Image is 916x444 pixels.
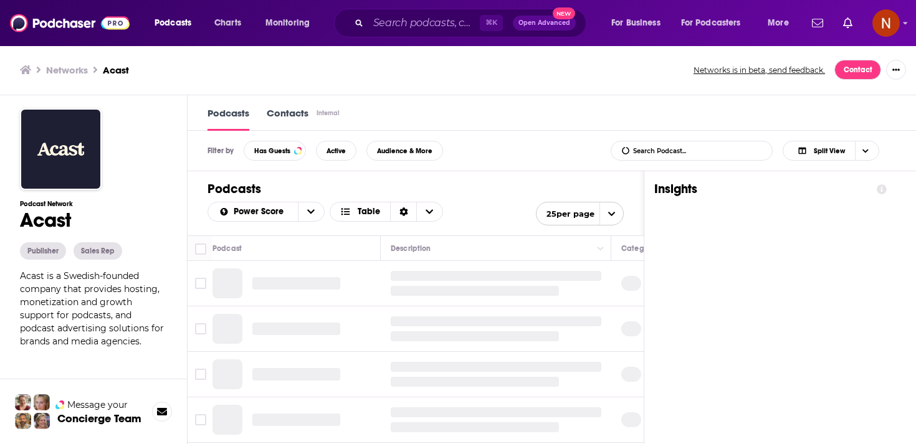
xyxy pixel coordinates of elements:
[57,412,141,425] h3: Concierge Team
[146,13,208,33] button: open menu
[536,202,624,225] button: open menu
[298,202,324,221] button: open menu
[265,14,310,32] span: Monitoring
[74,242,122,260] button: Sales Rep
[155,14,191,32] span: Podcasts
[34,413,50,429] img: Barbara Profile
[208,207,298,216] button: open menu
[681,14,741,32] span: For Podcasters
[206,13,249,33] a: Charts
[553,7,575,19] span: New
[391,241,431,256] div: Description
[208,202,325,222] h2: Choose List sort
[513,16,576,31] button: Open AdvancedNew
[20,200,167,208] h3: Podcast Network
[593,242,608,257] button: Column Actions
[195,278,206,289] span: Toggle select row
[654,181,867,197] h1: Insights
[537,204,594,224] span: 25 per page
[195,414,206,425] span: Toggle select row
[208,181,624,197] h1: Podcasts
[208,146,234,155] h3: Filter by
[244,141,306,161] button: Has Guests
[330,202,444,222] button: Choose View
[234,207,288,216] span: Power Score
[611,14,661,32] span: For Business
[872,9,900,37] span: Logged in as AdelNBM
[20,208,167,232] h1: Acast
[316,141,356,161] button: Active
[317,109,340,117] div: Internal
[208,107,249,131] a: Podcasts
[257,13,326,33] button: open menu
[377,148,432,154] span: Audience & More
[814,148,845,154] span: Split View
[20,270,164,347] span: Acast is a Swedish-founded company that provides hosting, monetization and growth support for pod...
[34,394,50,410] img: Jules Profile
[346,9,598,37] div: Search podcasts, credits, & more...
[254,148,290,154] span: Has Guests
[327,148,346,154] span: Active
[267,107,341,131] a: ContactsInternal
[872,9,900,37] button: Show profile menu
[603,13,676,33] button: open menu
[46,64,88,76] a: Networks
[768,14,789,32] span: More
[214,14,241,32] span: Charts
[366,141,443,161] button: Audience & More
[20,242,66,260] button: Publisher
[212,241,242,256] div: Podcast
[673,13,759,33] button: open menu
[518,20,570,26] span: Open Advanced
[10,11,130,35] img: Podchaser - Follow, Share and Rate Podcasts
[15,394,31,410] img: Sydney Profile
[480,15,503,31] span: ⌘ K
[783,141,896,161] h2: Choose View
[838,12,857,34] a: Show notifications dropdown
[368,13,480,33] input: Search podcasts, credits, & more...
[390,202,416,221] div: Sort Direction
[103,64,129,76] a: Acast
[67,399,128,411] span: Message your
[834,60,881,80] a: Contact
[759,13,804,33] button: open menu
[195,323,206,334] span: Toggle select row
[807,12,828,34] a: Show notifications dropdown
[621,241,660,256] div: Categories
[20,108,102,190] img: Acast logo
[358,207,380,216] span: Table
[15,413,31,429] img: Jon Profile
[195,369,206,380] span: Toggle select row
[689,65,829,75] button: Networks is in beta, send feedback.
[783,141,879,161] button: Choose View
[886,60,906,80] button: Show More Button
[872,9,900,37] img: User Profile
